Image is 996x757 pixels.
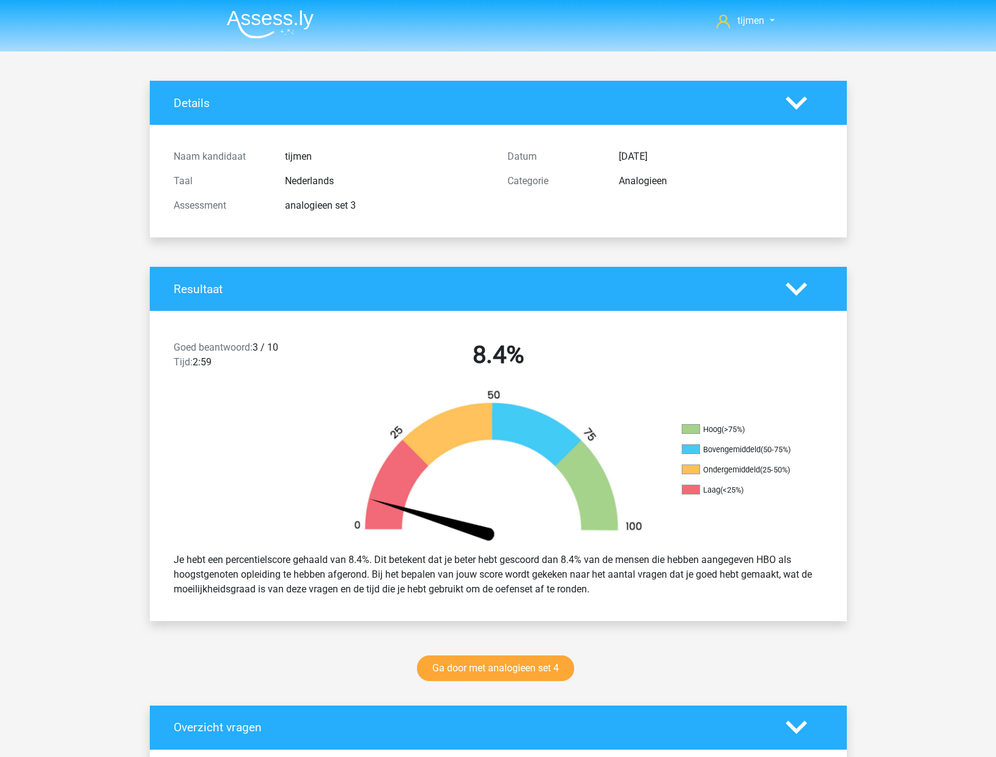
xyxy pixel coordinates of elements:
a: tijmen [712,13,779,28]
h4: Resultaat [174,282,767,296]
div: (25-50%) [760,465,790,474]
span: tijmen [737,15,764,26]
li: Laag [682,485,804,496]
li: Bovengemiddeld [682,444,804,455]
div: analogieen set 3 [276,198,498,213]
a: Ga door met analogieen set 4 [417,655,574,681]
div: [DATE] [610,149,832,164]
div: (<25%) [720,485,743,494]
div: Categorie [498,174,610,188]
span: Tijd: [174,356,193,368]
div: tijmen [276,149,498,164]
div: Je hebt een percentielscore gehaald van 8.4%. Dit betekent dat je beter hebt gescoord dan 8.4% va... [164,548,832,602]
div: (>75%) [721,425,745,434]
div: Analogieen [610,174,832,188]
div: Datum [498,149,610,164]
img: 8.66b8c27158b8.png [333,389,663,543]
div: (50-75%) [761,445,791,454]
div: Taal [164,174,276,188]
div: Nederlands [276,174,498,188]
li: Ondergemiddeld [682,464,804,475]
img: Assessly [227,10,314,39]
li: Hoog [682,424,804,435]
h4: Details [174,96,767,110]
span: Goed beantwoord: [174,341,253,353]
div: Assessment [164,198,276,213]
div: 3 / 10 2:59 [164,340,331,375]
div: Naam kandidaat [164,149,276,164]
h2: 8.4% [341,340,656,370]
h4: Overzicht vragen [174,720,767,734]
